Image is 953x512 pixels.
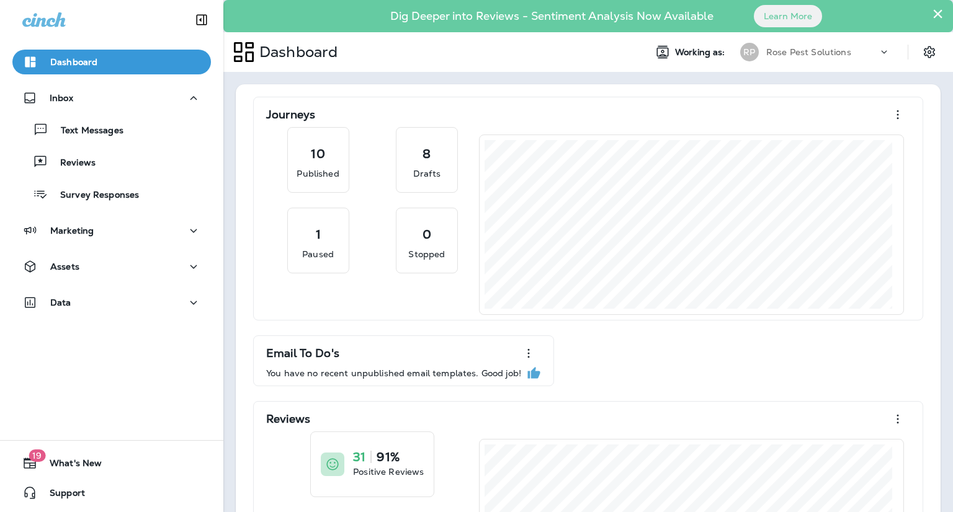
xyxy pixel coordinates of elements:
button: Marketing [12,218,211,243]
p: Positive Reviews [353,466,424,478]
button: Assets [12,254,211,279]
button: Settings [918,41,941,63]
p: Dashboard [50,57,97,67]
p: 91% [377,451,399,463]
div: RP [740,43,759,61]
p: 8 [423,148,431,160]
button: Survey Responses [12,181,211,207]
p: Email To Do's [266,347,339,360]
button: Inbox [12,86,211,110]
button: Reviews [12,149,211,175]
span: Working as: [675,47,728,58]
p: 1 [316,228,321,241]
p: Journeys [266,108,315,121]
button: 19What's New [12,451,211,475]
button: Learn More [754,5,822,27]
p: Drafts [413,167,441,180]
p: Marketing [50,226,94,236]
p: Stopped [408,248,445,260]
button: Close [932,4,944,24]
p: Assets [50,262,79,271]
p: 31 [353,451,365,463]
p: You have no recent unpublished email templates. Good job! [266,368,521,378]
span: What's New [37,458,102,473]
button: Data [12,290,211,315]
p: Dashboard [254,43,338,61]
p: Rose Pest Solutions [766,47,851,57]
p: Reviews [266,413,310,425]
p: Published [297,167,339,180]
p: Data [50,298,71,307]
p: Survey Responses [48,190,139,201]
p: Dig Deeper into Reviews - Sentiment Analysis Now Available [354,14,749,18]
p: Text Messages [48,125,123,137]
p: Paused [302,248,334,260]
button: Text Messages [12,117,211,143]
p: 10 [311,148,324,160]
p: Reviews [48,157,96,169]
span: 19 [29,449,45,462]
button: Dashboard [12,50,211,74]
button: Collapse Sidebar [184,7,219,32]
span: Support [37,488,85,503]
p: 0 [423,228,431,241]
p: Inbox [50,93,73,103]
button: Support [12,480,211,505]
